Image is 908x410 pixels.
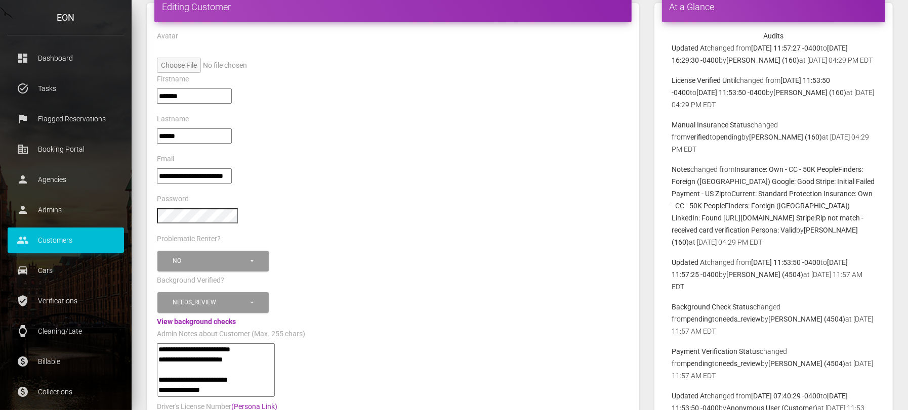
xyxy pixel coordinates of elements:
[8,197,124,222] a: person Admins
[672,44,708,52] b: Updated At
[15,324,116,339] p: Cleaning/Late
[15,142,116,157] p: Booking Portal
[157,194,189,204] label: Password
[8,318,124,344] a: watch Cleaning/Late
[752,392,821,400] b: [DATE] 07:40:29 -0400
[727,270,804,279] b: [PERSON_NAME] (4504)
[670,1,878,13] h4: At a Glance
[8,349,124,374] a: paid Billable
[15,354,116,369] p: Billable
[717,133,742,141] b: pending
[687,359,713,368] b: pending
[687,315,713,323] b: pending
[769,315,846,323] b: [PERSON_NAME] (4504)
[15,202,116,217] p: Admins
[672,42,875,66] p: changed from to by at [DATE] 04:29 PM EDT
[672,190,873,234] b: Current: Standard Protection Insurance: Own - CC - 50K PeopleFinders: Foreign ([GEOGRAPHIC_DATA])...
[672,392,708,400] b: Updated At
[15,81,116,96] p: Tasks
[672,256,875,293] p: changed from to by at [DATE] 11:57 AM EDT
[687,133,710,141] b: verified
[15,233,116,248] p: Customers
[15,263,116,278] p: Cars
[697,88,766,97] b: [DATE] 11:53:50 -0400
[672,303,754,311] b: Background Check Status
[15,384,116,399] p: Collections
[8,167,124,192] a: person Agencies
[157,74,189,84] label: Firstname
[727,56,800,64] b: [PERSON_NAME] (160)
[162,1,624,13] h4: Editing Customer
[752,44,821,52] b: [DATE] 11:57:27 -0400
[672,76,737,84] b: License Verified Until
[173,298,249,307] div: Needs_review
[8,258,124,283] a: drive_eta Cars
[719,315,761,323] b: needs_review
[8,45,124,71] a: dashboard Dashboard
[750,133,822,141] b: [PERSON_NAME] (160)
[157,31,178,41] label: Avatar
[719,359,761,368] b: needs_review
[752,258,821,266] b: [DATE] 11:53:50 -0400
[157,292,269,313] button: Needs_review
[672,165,875,198] b: Insurance: Own - CC - 50K PeopleFinders: Foreign ([GEOGRAPHIC_DATA]) Google: Good Stripe: Initial...
[672,258,708,266] b: Updated At
[672,347,760,355] b: Payment Verification Status
[672,165,691,173] b: Notes
[157,251,269,271] button: No
[15,51,116,66] p: Dashboard
[8,227,124,253] a: people Customers
[769,359,846,368] b: [PERSON_NAME] (4504)
[672,74,875,111] p: changed from to by at [DATE] 04:29 PM EDT
[8,379,124,404] a: paid Collections
[157,114,189,124] label: Lastname
[672,345,875,382] p: changed from to by at [DATE] 11:57 AM EDT
[8,288,124,313] a: verified_user Verifications
[8,136,124,162] a: corporate_fare Booking Portal
[774,88,847,97] b: [PERSON_NAME] (160)
[157,317,236,326] a: View background checks
[157,329,305,339] label: Admin Notes about Customer (Max. 255 chars)
[15,293,116,308] p: Verifications
[157,154,174,164] label: Email
[672,163,875,248] p: changed from to by at [DATE] 04:29 PM EDT
[157,276,224,286] label: Background Verified?
[672,301,875,337] p: changed from to by at [DATE] 11:57 AM EDT
[672,119,875,155] p: changed from to by at [DATE] 04:29 PM EDT
[763,32,783,40] strong: Audits
[173,257,249,265] div: No
[15,172,116,187] p: Agencies
[157,234,221,244] label: Problematic Renter?
[8,76,124,101] a: task_alt Tasks
[8,106,124,131] a: flag Flagged Reservations
[672,121,751,129] b: Manual Insurance Status
[15,111,116,126] p: Flagged Reservations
